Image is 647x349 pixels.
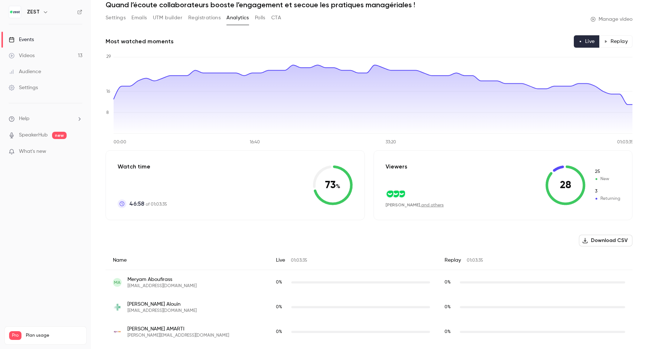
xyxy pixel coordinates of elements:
img: zestmeup.com [392,190,400,198]
span: 46:58 [129,199,144,208]
span: [EMAIL_ADDRESS][DOMAIN_NAME] [127,308,197,314]
img: aperam.com [113,328,122,336]
span: Replay watch time [445,279,456,286]
span: 01:03:35 [291,258,307,263]
button: Registrations [188,12,221,24]
span: New [594,168,620,175]
div: Live [269,251,437,270]
tspan: 16:40 [250,140,260,144]
span: Help [19,115,29,123]
span: What's new [19,148,46,155]
span: [PERSON_NAME] Alouin [127,301,197,308]
button: Download CSV [579,235,632,246]
span: Live watch time [276,279,288,286]
h6: ZEST [27,8,40,16]
button: Settings [106,12,126,24]
button: Emails [131,12,147,24]
tspan: 29 [106,55,111,59]
div: Videos [9,52,35,59]
span: Live watch time [276,329,288,335]
h2: Most watched moments [106,37,174,46]
span: Pro [9,331,21,340]
span: Live watch time [276,304,288,310]
img: zestmeup.com [398,190,406,198]
span: [EMAIL_ADDRESS][DOMAIN_NAME] [127,283,197,289]
p: of 01:03:35 [129,199,167,208]
p: Watch time [118,162,167,171]
span: 0 % [276,305,282,309]
span: new [52,132,67,139]
div: Events [9,36,34,43]
span: Replay watch time [445,329,456,335]
button: CTA [271,12,281,24]
span: Plan usage [26,333,82,338]
span: [PERSON_NAME] AMARTI [127,325,229,333]
h1: Quand l’écoute collaborateurs booste l’engagement et secoue les pratiques managériales ! [106,0,632,9]
div: meryam.aboufirass@gmail.com [106,270,632,295]
img: eurotranspharma.com [113,303,122,312]
span: New [594,176,620,182]
button: Polls [255,12,265,24]
button: Replay [599,35,632,48]
a: SpeakerHub [19,131,48,139]
tspan: 8 [106,111,109,115]
span: Meryam Aboufirass [127,276,197,283]
span: 0 % [276,280,282,285]
button: Analytics [226,12,249,24]
span: Returning [594,195,620,202]
button: Live [574,35,600,48]
span: 0 % [445,305,451,309]
div: , [386,202,444,208]
div: Replay [437,251,632,270]
div: Audience [9,68,41,75]
span: 01:03:35 [467,258,483,263]
span: Returning [594,188,620,195]
p: Viewers [386,162,407,171]
a: Manage video [591,16,632,23]
img: zestmeup.com [386,190,394,198]
div: salouin@eurotranspharma.com [106,295,632,320]
div: Settings [9,84,38,91]
span: [PERSON_NAME] [386,202,420,207]
tspan: 00:00 [114,140,126,144]
tspan: 33:20 [386,140,396,144]
img: ZEST [9,6,21,18]
span: 0 % [276,330,282,334]
tspan: 16 [106,90,110,94]
span: Replay watch time [445,304,456,310]
span: MA [114,279,121,286]
iframe: Noticeable Trigger [74,148,82,155]
tspan: 01:03:35 [617,140,634,144]
li: help-dropdown-opener [9,115,82,123]
button: UTM builder [153,12,182,24]
span: 0 % [445,280,451,285]
div: sarah.amarti@aperam.com [106,320,632,344]
span: 0 % [445,330,451,334]
a: and others [421,203,444,207]
span: [PERSON_NAME][EMAIL_ADDRESS][DOMAIN_NAME] [127,333,229,338]
div: Name [106,251,269,270]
